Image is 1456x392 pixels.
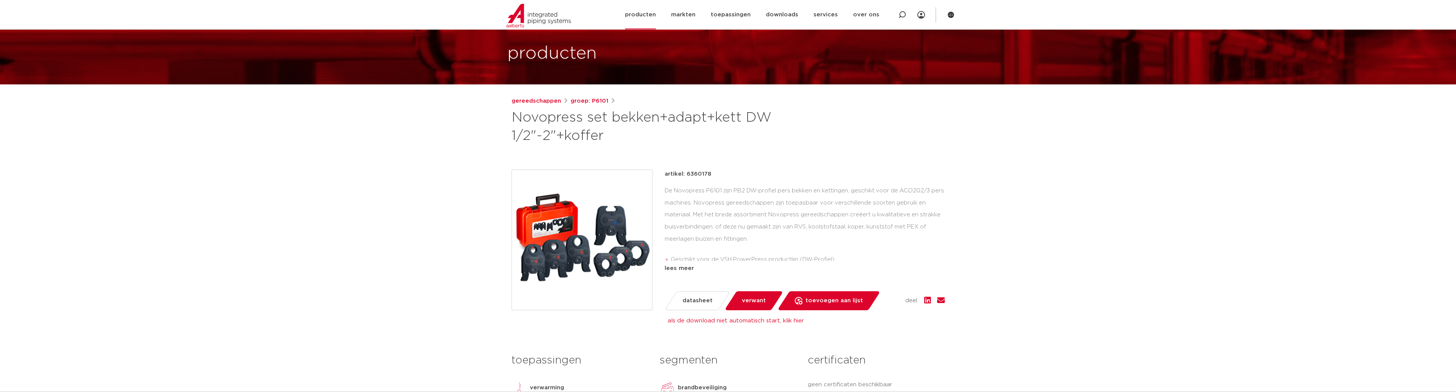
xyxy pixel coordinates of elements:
[724,291,783,310] a: verwant
[683,295,713,307] span: datasheet
[671,254,945,266] li: Geschikt voor de VSH PowerPress productlijn (DW-Profiel)
[512,97,561,106] a: gereedschappen
[905,296,918,305] span: deel:
[660,353,796,368] h3: segmenten
[512,109,797,145] h1: Novopress set bekken+adapt+kett DW 1/2"-2"+koffer
[805,295,863,307] span: toevoegen aan lijst
[665,170,711,179] p: artikel: 6360178
[512,170,652,310] img: Product Image for Novopress set bekken+adapt+kett DW 1/2"-2"+koffer
[665,185,945,261] div: De Novopress P6101 zijn PB2 DW-profiel pers bekken en kettingen, geschikt voor de ACO202/3 pers m...
[664,291,730,310] a: datasheet
[808,380,944,389] p: geen certificaten beschikbaar
[665,264,945,273] div: lees meer
[808,353,944,368] h3: certificaten
[507,41,597,66] h1: producten
[742,295,766,307] span: verwant
[668,318,804,324] a: als de download niet automatisch start, klik hier
[512,353,648,368] h3: toepassingen
[571,97,608,106] a: groep: P6101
